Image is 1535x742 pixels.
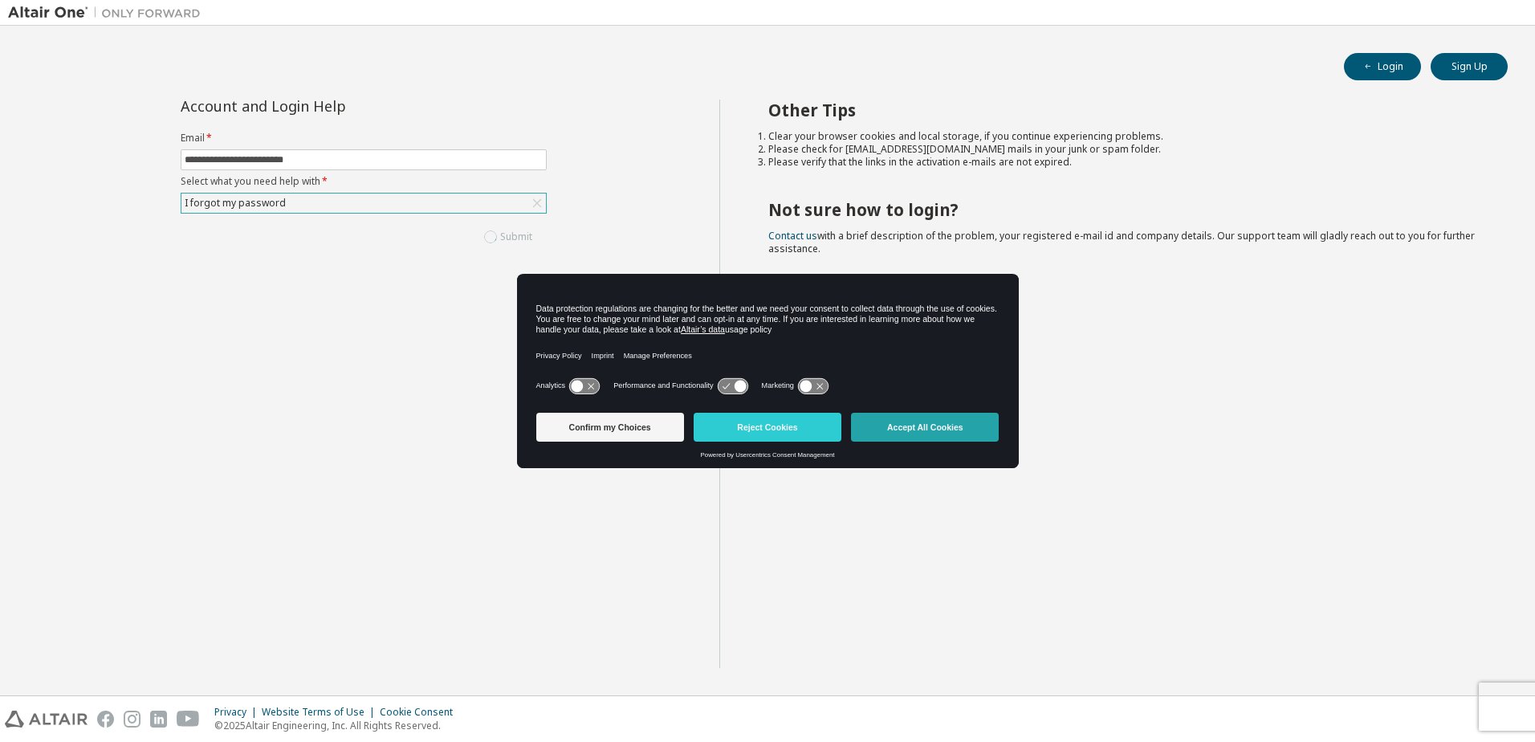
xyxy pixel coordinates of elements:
[380,706,462,719] div: Cookie Consent
[768,130,1480,143] li: Clear your browser cookies and local storage, if you continue experiencing problems.
[262,706,380,719] div: Website Terms of Use
[8,5,209,21] img: Altair One
[150,711,167,728] img: linkedin.svg
[181,175,547,188] label: Select what you need help with
[177,711,200,728] img: youtube.svg
[214,719,462,732] p: © 2025 Altair Engineering, Inc. All Rights Reserved.
[5,711,88,728] img: altair_logo.svg
[768,229,1475,255] span: with a brief description of the problem, your registered e-mail id and company details. Our suppo...
[182,194,288,212] div: I forgot my password
[181,132,547,145] label: Email
[214,706,262,719] div: Privacy
[768,199,1480,220] h2: Not sure how to login?
[181,100,474,112] div: Account and Login Help
[97,711,114,728] img: facebook.svg
[768,229,817,243] a: Contact us
[1431,53,1508,80] button: Sign Up
[768,100,1480,120] h2: Other Tips
[768,143,1480,156] li: Please check for [EMAIL_ADDRESS][DOMAIN_NAME] mails in your junk or spam folder.
[768,156,1480,169] li: Please verify that the links in the activation e-mails are not expired.
[181,194,546,213] div: I forgot my password
[124,711,140,728] img: instagram.svg
[1344,53,1421,80] button: Login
